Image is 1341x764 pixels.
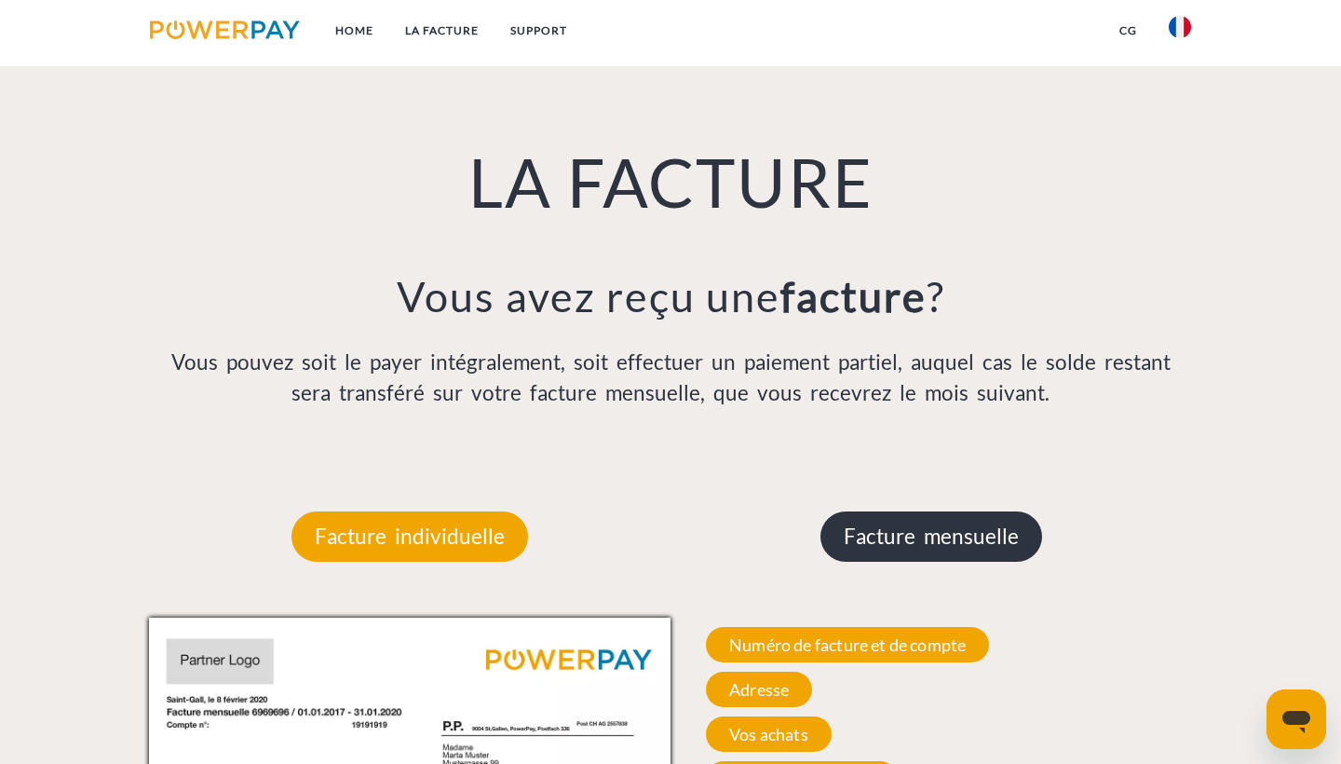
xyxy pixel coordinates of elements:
[820,512,1042,562] p: Facture mensuelle
[149,270,1192,322] h3: Vous avez reçu une ?
[706,716,832,752] span: Vos achats
[1169,16,1191,38] img: fr
[1104,14,1153,48] a: CG
[494,14,583,48] a: Support
[149,347,1192,410] p: Vous pouvez soit le payer intégralement, soit effectuer un paiement partiel, auquel cas le solde ...
[1266,689,1326,749] iframe: Bouton de lancement de la fenêtre de messagerie
[150,20,300,39] img: logo-powerpay.svg
[706,627,989,662] span: Numéro de facture et de compte
[389,14,494,48] a: LA FACTURE
[149,140,1192,224] h1: LA FACTURE
[291,512,528,562] p: Facture individuelle
[780,271,927,321] b: facture
[319,14,389,48] a: Home
[706,672,812,707] span: Adresse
